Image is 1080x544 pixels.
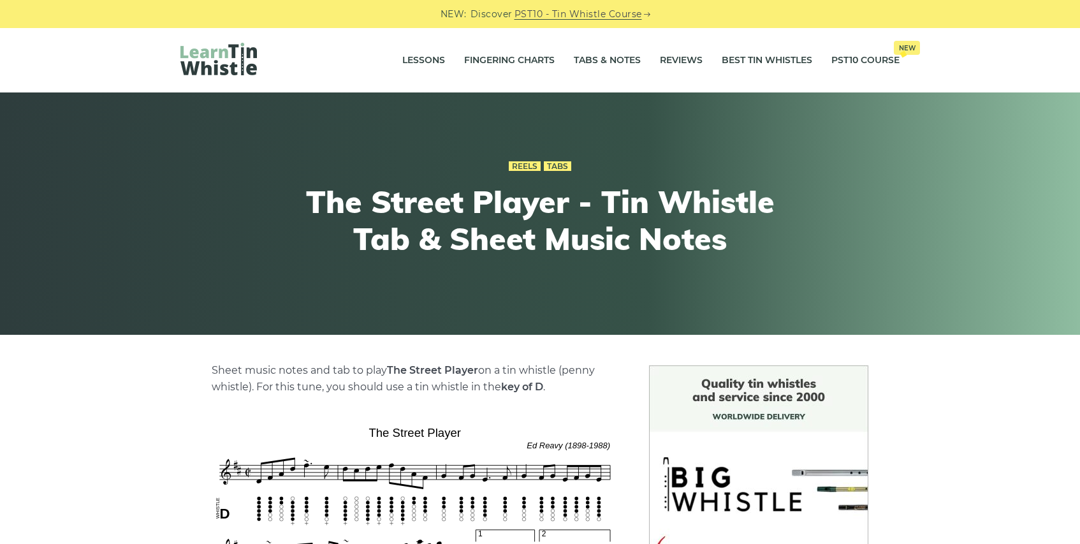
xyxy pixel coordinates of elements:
[402,45,445,77] a: Lessons
[574,45,641,77] a: Tabs & Notes
[180,43,257,75] img: LearnTinWhistle.com
[544,161,571,172] a: Tabs
[509,161,541,172] a: Reels
[387,364,478,376] strong: The Street Player
[831,45,900,77] a: PST10 CourseNew
[212,362,618,395] p: Sheet music notes and tab to play on a tin whistle (penny whistle). For this tune, you should use...
[894,41,920,55] span: New
[660,45,703,77] a: Reviews
[464,45,555,77] a: Fingering Charts
[501,381,543,393] strong: key of D
[305,184,775,257] h1: The Street Player - Tin Whistle Tab & Sheet Music Notes
[722,45,812,77] a: Best Tin Whistles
